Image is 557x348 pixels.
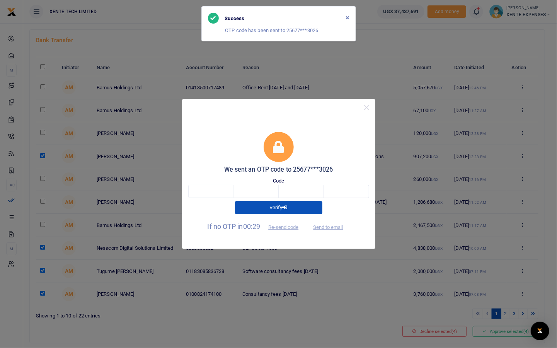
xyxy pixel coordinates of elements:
div: Open Intercom Messenger [531,322,549,340]
span: 00:29 [243,222,261,230]
span: If no OTP in [208,222,305,230]
h5: We sent an OTP code to 25677***3026 [188,166,369,174]
button: Close [346,15,349,21]
button: Verify [235,201,322,214]
p: OTP code has been sent to 25677***3026 [225,27,349,35]
button: Close [361,102,372,113]
label: Code [273,177,284,185]
h6: Success [225,15,245,22]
